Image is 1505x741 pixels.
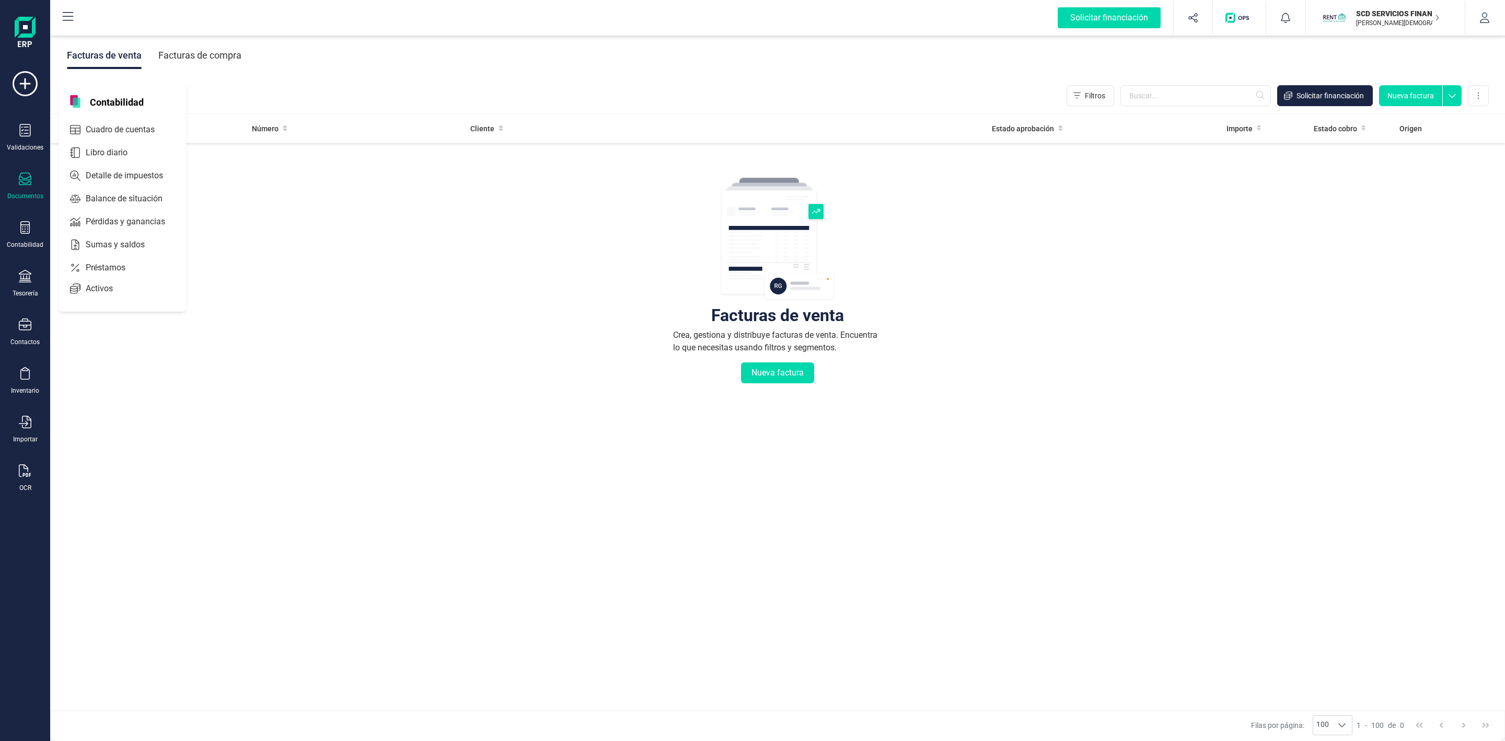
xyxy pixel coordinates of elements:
span: Cuadro de cuentas [82,123,173,136]
span: Número [252,123,279,134]
button: Solicitar financiación [1277,85,1373,106]
span: 1 [1357,720,1361,731]
div: Facturas de venta [711,310,844,321]
span: Solicitar financiación [1296,90,1364,101]
span: Cliente [470,123,494,134]
button: Nueva factura [1379,85,1442,106]
button: Filtros [1067,85,1114,106]
span: 0 [1400,720,1404,731]
button: Next Page [1454,715,1474,735]
div: Facturas de compra [158,42,241,69]
span: Libro diario [82,146,146,159]
span: Estado aprobación [992,123,1054,134]
span: Sumas y saldos [82,238,164,251]
div: - [1357,720,1404,731]
p: SCD SERVICIOS FINANCIEROS SL [1356,8,1440,19]
img: Logo Finanedi [15,17,36,50]
div: Tesorería [13,289,38,298]
div: Crea, gestiona y distribuye facturas de venta. Encuentra lo que necesitas usando filtros y segmen... [673,329,882,354]
div: Facturas de venta [67,42,142,69]
span: Activos [82,282,132,295]
div: Inventario [11,386,39,395]
div: Solicitar financiación [1058,7,1161,28]
span: de [1388,720,1396,731]
span: Filtros [1085,90,1105,101]
div: Contabilidad [7,241,43,249]
span: Estado cobro [1314,123,1357,134]
div: Documentos [7,192,43,200]
div: Contactos [10,338,40,346]
button: Previous Page [1431,715,1451,735]
span: Contabilidad [84,95,150,108]
button: SCSCD SERVICIOS FINANCIEROS SL[PERSON_NAME][DEMOGRAPHIC_DATA][DEMOGRAPHIC_DATA] [1318,1,1452,35]
p: [PERSON_NAME][DEMOGRAPHIC_DATA][DEMOGRAPHIC_DATA] [1356,19,1440,27]
span: Pérdidas y ganancias [82,215,184,228]
span: Importe [1226,123,1253,134]
span: Origen [1399,123,1422,134]
button: First Page [1409,715,1429,735]
button: Solicitar financiación [1045,1,1173,35]
img: img-empty-table.svg [720,176,835,302]
div: Importar [13,435,38,443]
div: OCR [19,484,31,492]
img: SC [1323,6,1346,29]
span: Detalle de impuestos [82,169,182,182]
span: 100 [1371,720,1384,731]
img: Logo de OPS [1225,13,1253,23]
button: Last Page [1476,715,1496,735]
span: Préstamos [82,261,144,274]
div: Validaciones [7,143,43,152]
div: Filas por página: [1251,715,1352,735]
button: Nueva factura [741,362,814,383]
span: Balance de situación [82,192,181,205]
button: Logo de OPS [1219,1,1259,35]
span: 100 [1313,716,1332,735]
input: Buscar... [1120,85,1271,106]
